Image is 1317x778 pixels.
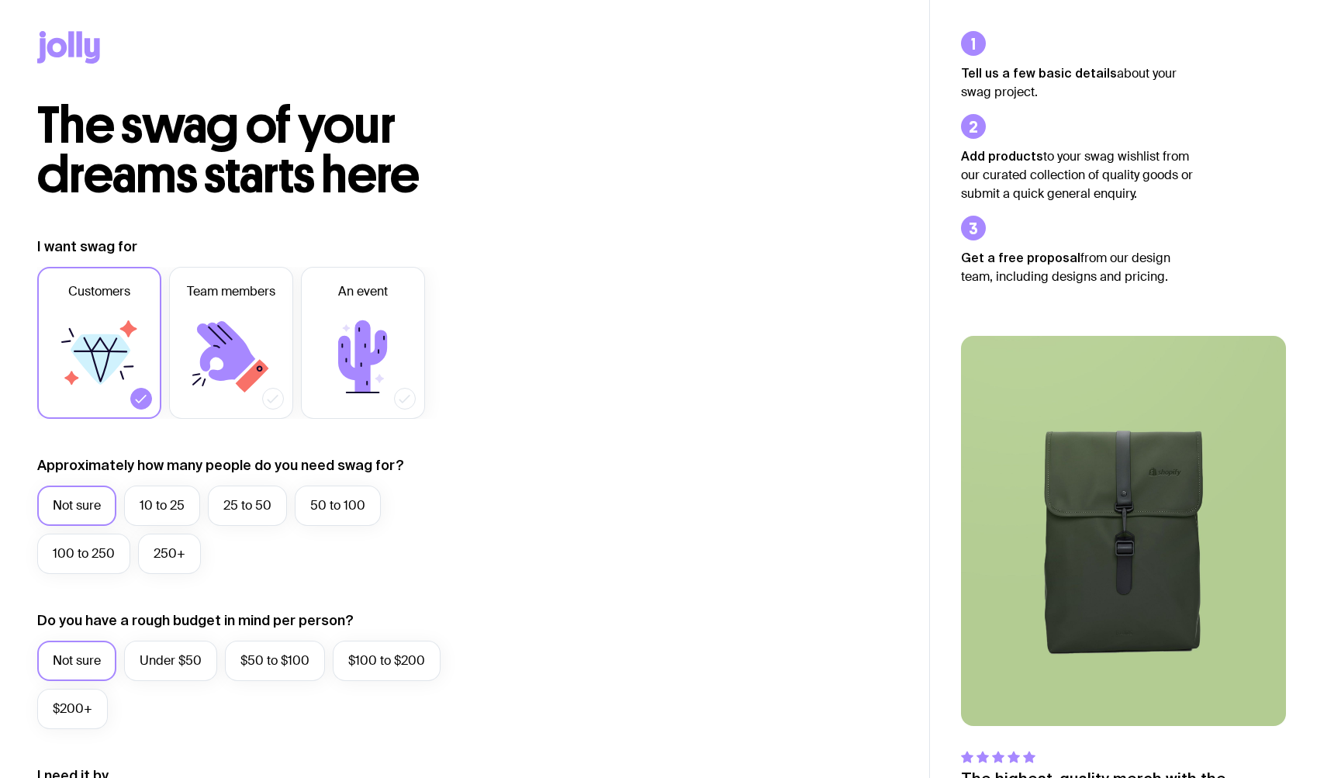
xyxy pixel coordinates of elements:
[37,486,116,526] label: Not sure
[295,486,381,526] label: 50 to 100
[37,641,116,681] label: Not sure
[961,147,1194,203] p: to your swag wishlist from our curated collection of quality goods or submit a quick general enqu...
[68,282,130,301] span: Customers
[187,282,275,301] span: Team members
[338,282,388,301] span: An event
[124,486,200,526] label: 10 to 25
[961,149,1043,163] strong: Add products
[37,95,420,206] span: The swag of your dreams starts here
[37,237,137,256] label: I want swag for
[333,641,441,681] label: $100 to $200
[961,66,1117,80] strong: Tell us a few basic details
[37,611,354,630] label: Do you have a rough budget in mind per person?
[961,251,1080,265] strong: Get a free proposal
[225,641,325,681] label: $50 to $100
[124,641,217,681] label: Under $50
[961,248,1194,286] p: from our design team, including designs and pricing.
[37,534,130,574] label: 100 to 250
[208,486,287,526] label: 25 to 50
[37,689,108,729] label: $200+
[138,534,201,574] label: 250+
[961,64,1194,102] p: about your swag project.
[37,456,404,475] label: Approximately how many people do you need swag for?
